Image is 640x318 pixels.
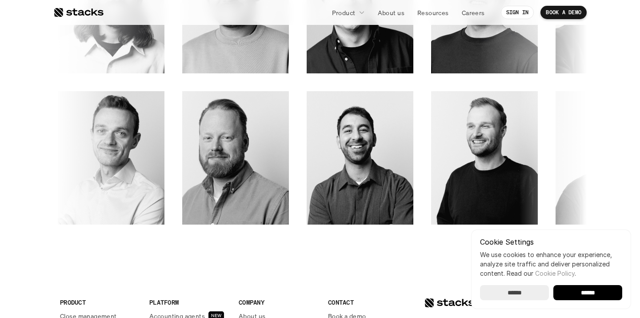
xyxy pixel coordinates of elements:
p: CONTACT [328,298,407,307]
p: Resources [417,8,449,17]
a: About us [372,4,410,20]
p: Product [332,8,356,17]
span: Read our . [507,270,576,277]
p: About us [378,8,404,17]
p: PRODUCT [60,298,139,307]
p: COMPANY [239,298,317,307]
a: Resources [412,4,454,20]
p: Cookie Settings [480,238,622,246]
a: Cookie Policy [535,270,575,277]
p: BOOK A DEMO [546,9,581,16]
a: BOOK A DEMO [540,6,587,19]
p: We use cookies to enhance your experience, analyze site traffic and deliver personalized content. [480,250,622,278]
a: SIGN IN [501,6,534,19]
p: PLATFORM [149,298,228,307]
p: SIGN IN [506,9,529,16]
p: Careers [462,8,485,17]
a: Careers [456,4,490,20]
